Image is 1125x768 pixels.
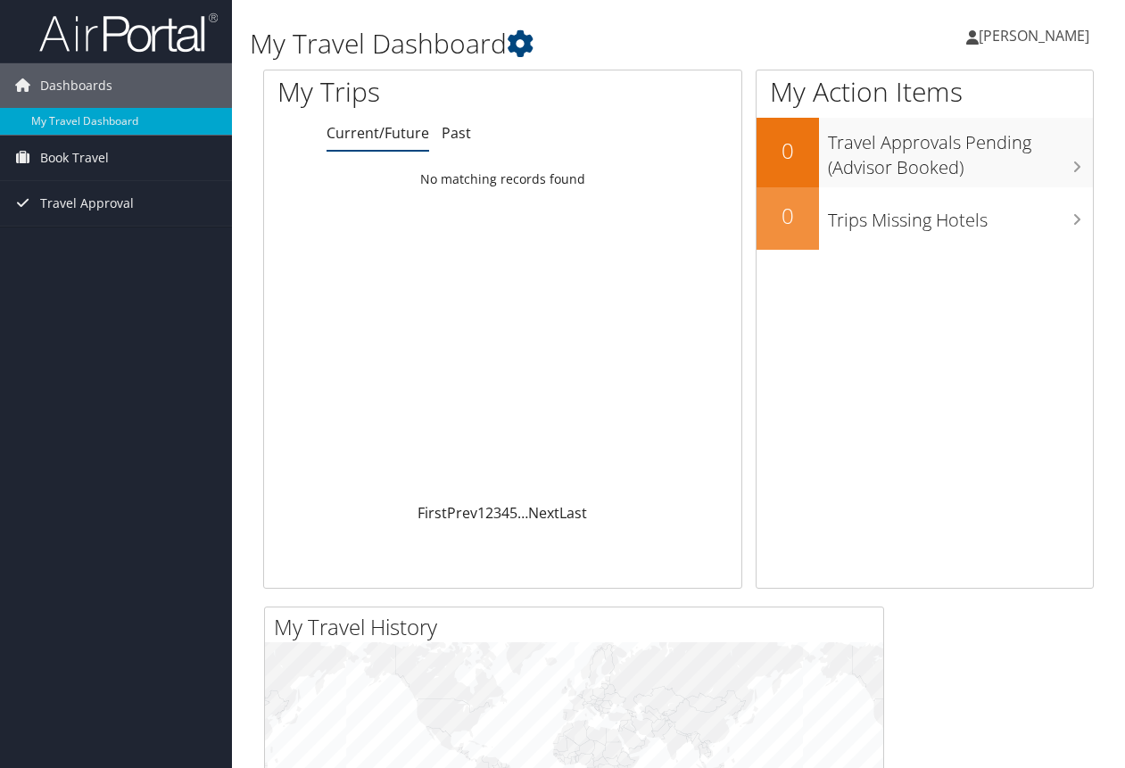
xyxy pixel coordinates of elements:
a: Last [559,503,587,523]
span: Book Travel [40,136,109,180]
span: [PERSON_NAME] [979,26,1089,45]
h3: Trips Missing Hotels [828,199,1093,233]
a: 2 [485,503,493,523]
a: Current/Future [327,123,429,143]
h1: My Travel Dashboard [250,25,822,62]
a: [PERSON_NAME] [966,9,1107,62]
td: No matching records found [264,163,741,195]
a: 1 [477,503,485,523]
h2: 0 [757,136,819,166]
a: Past [442,123,471,143]
h1: My Action Items [757,73,1093,111]
a: First [418,503,447,523]
h2: My Travel History [274,612,883,642]
span: Travel Approval [40,181,134,226]
img: airportal-logo.png [39,12,218,54]
span: … [517,503,528,523]
a: 3 [493,503,501,523]
a: 0Travel Approvals Pending (Advisor Booked) [757,118,1093,186]
a: 4 [501,503,509,523]
span: Dashboards [40,63,112,108]
a: 0Trips Missing Hotels [757,187,1093,250]
h1: My Trips [277,73,529,111]
h2: 0 [757,201,819,231]
a: Prev [447,503,477,523]
h3: Travel Approvals Pending (Advisor Booked) [828,121,1093,180]
a: Next [528,503,559,523]
a: 5 [509,503,517,523]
